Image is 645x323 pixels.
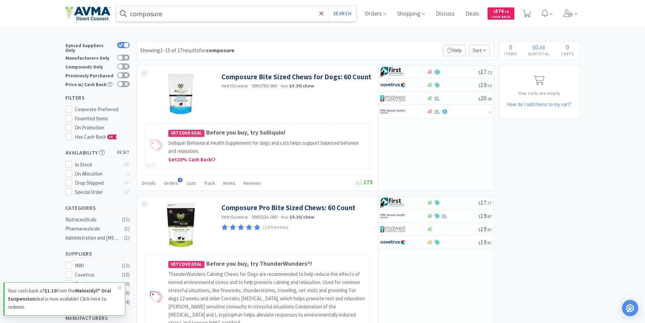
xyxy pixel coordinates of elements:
[44,287,57,294] strong: $1.10
[65,63,114,69] div: Compounds Only
[478,199,492,206] span: 17
[478,94,492,102] span: 20
[356,178,373,186] span: 275
[278,83,280,89] span: ·
[478,70,480,75] span: $
[75,161,120,169] div: In Stock
[499,89,580,97] p: Your carts are empty
[487,83,492,88] span: . 72
[249,214,251,220] span: ·
[108,135,114,139] span: CB
[65,234,120,242] div: Administration and [MEDICAL_DATA]
[494,8,509,14] span: 574
[263,224,288,231] p: (14 Reviews)
[463,11,482,17] a: Deals
[478,225,492,233] span: 19
[65,6,111,21] img: e4e33dab9f054f5782a47901c742baa9_102.png
[279,214,280,220] span: ·
[380,211,406,221] img: f6b2451649754179b5b4e0c70c3f7cb0_2.png
[478,240,480,245] span: $
[380,67,406,77] img: 67d67680309e4a0bb49a5ff0391dcc42_6.png
[124,225,130,233] div: ( 1 )
[478,214,480,219] span: $
[168,128,366,138] h4: Before you buy, try Solliquin!
[478,227,480,232] span: $
[478,212,492,220] span: 19
[221,203,356,212] a: Composure Pro Bite Sized Chews: 60 Count
[289,214,315,220] strong: $0.30 / chew
[166,72,195,116] img: ad693dfefb674e06b41af159d9233f08_118251.png
[281,215,288,220] span: from
[243,180,261,186] span: Reviews
[487,96,492,101] span: . 20
[159,203,203,247] img: c300b027dc304765acf1287f62c37da6_64459.jpeg
[223,180,235,186] span: Notes
[65,81,114,87] div: Price w/ Cash Back
[204,180,215,186] span: Track
[75,280,117,288] div: First Vet
[478,201,480,206] span: $
[281,84,288,88] span: from
[65,42,114,53] div: Synced Suppliers Only
[380,198,406,208] img: 67d67680309e4a0bb49a5ff0391dcc42_6.png
[168,139,366,155] p: Solliquin Behavioral Health Supplement for dogs and cats helps support balanced behavior and rela...
[199,47,234,54] span: for
[221,214,248,220] a: VetriScience
[65,250,130,258] h5: Suppliers
[252,214,278,220] span: 090023A.060
[140,46,234,55] div: Showing 1-15 of 17 results
[490,107,492,115] span: -
[478,81,492,89] span: 19
[522,44,556,51] div: .
[65,216,120,224] div: Nutraceuticals
[75,188,120,196] div: Special Order
[75,105,130,114] div: Corporate Preferred
[535,43,538,51] span: 0
[499,100,580,108] h5: How do I add items to my cart?
[433,11,457,17] a: Discuss
[487,227,492,232] span: . 67
[142,180,156,186] span: Details
[509,43,512,51] span: 0
[124,289,130,297] div: ( 9 )
[221,83,248,89] a: VetriScience
[499,51,522,57] h4: Items
[249,83,251,89] span: ·
[380,80,406,90] img: 77fca1acd8b6420a9015268ca798ef17_1.png
[65,94,130,102] h5: Filters
[206,47,234,54] strong: composure
[380,237,406,247] img: 77fca1acd8b6420a9015268ca798ef17_1.png
[65,149,130,157] h5: Availability
[187,180,196,186] span: Lists
[117,149,130,156] span: reset
[147,162,156,168] div: Ad
[178,178,182,182] span: 7
[124,298,130,306] div: ( 4 )
[122,216,130,224] div: ( 15 )
[75,179,120,187] div: Drop Shipped
[540,44,545,51] span: 00
[168,130,205,137] span: Vetcove Deal
[533,44,535,51] span: $
[380,106,406,117] img: f6b2451649754179b5b4e0c70c3f7cb0_2.png
[488,4,514,23] a: $574.76Cash Back
[122,262,130,270] div: ( 13 )
[478,96,480,101] span: $
[252,83,277,89] span: 0900780.060
[75,262,117,270] div: MWI
[65,55,114,60] div: Manufacturers Only
[328,6,356,21] button: Search
[122,280,130,288] div: ( 10 )
[478,238,492,246] span: 19
[75,124,130,132] div: On Promotion
[503,9,509,14] span: . 76
[487,201,492,206] span: . 77
[122,271,130,279] div: ( 10 )
[487,214,492,219] span: . 67
[443,45,466,56] p: Help
[116,6,357,21] input: Search by item, sku, manufacturer, ingredient, size...
[487,70,492,75] span: . 72
[380,93,406,103] img: 4dd14cff54a648ac9e977f0c5da9bc2e_5.png
[168,259,366,269] h4: Before you buy, try ThunderWunders®!
[492,15,510,20] span: Cash Back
